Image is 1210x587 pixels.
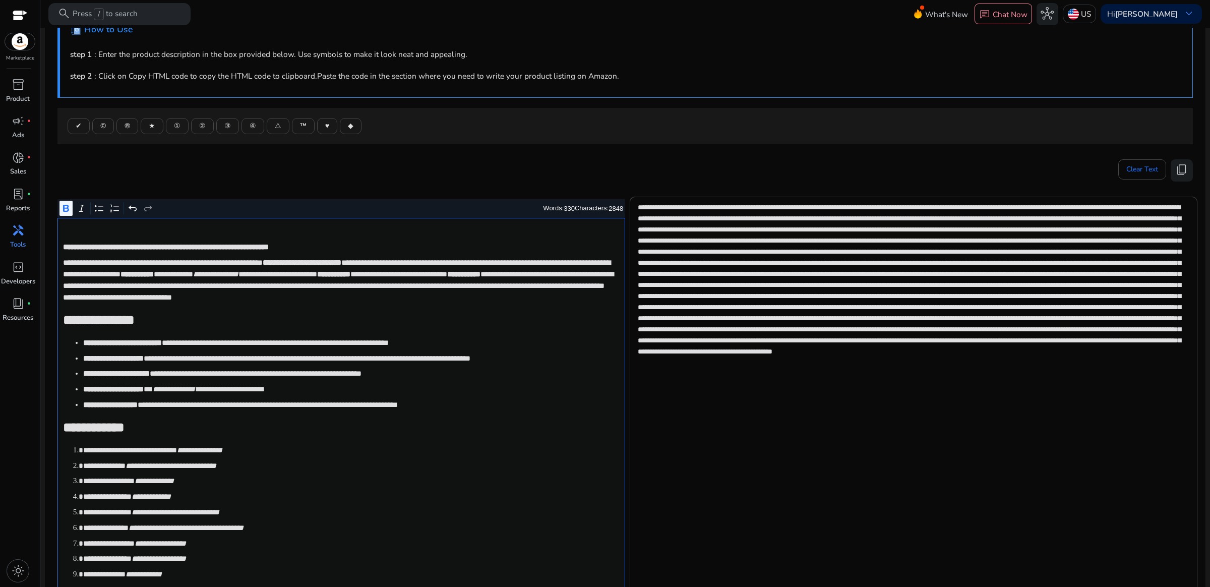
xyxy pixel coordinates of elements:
[1126,159,1158,180] span: Clear Text
[84,24,133,35] h4: How to Use
[1041,7,1054,20] span: hub
[94,8,103,20] span: /
[10,240,26,250] p: Tools
[241,118,264,134] button: ④
[199,121,206,131] span: ②
[100,121,106,131] span: ©
[73,8,138,20] p: Press to search
[174,121,180,131] span: ①
[1107,10,1178,18] p: Hi
[1171,159,1193,182] button: content_copy
[216,118,239,134] button: ③
[12,564,25,577] span: light_mode
[166,118,189,134] button: ①
[68,118,90,134] button: ✔
[76,121,82,131] span: ✔
[325,121,329,131] span: ♥
[292,118,315,134] button: ™
[12,297,25,310] span: book_4
[57,199,625,218] div: Editor toolbar
[27,302,31,306] span: fiber_manual_record
[27,119,31,124] span: fiber_manual_record
[27,192,31,197] span: fiber_manual_record
[348,121,353,131] span: ◆
[57,7,71,20] span: search
[275,121,281,131] span: ⚠
[925,6,968,23] span: What's New
[70,70,1182,82] p: : Click on Copy HTML code to copy the HTML code to clipboard.Paste the code in the section where ...
[224,121,231,131] span: ③
[250,121,256,131] span: ④
[3,313,33,323] p: Resources
[5,33,35,50] img: amazon.svg
[70,71,92,81] b: step 2
[92,118,114,134] button: ©
[1115,9,1178,19] b: [PERSON_NAME]
[317,118,337,134] button: ♥
[12,78,25,91] span: inventory_2
[27,155,31,160] span: fiber_manual_record
[979,9,990,20] span: chat
[340,118,361,134] button: ◆
[543,202,623,215] div: Words: Characters:
[1,277,35,287] p: Developers
[12,114,25,128] span: campaign
[1175,163,1188,177] span: content_copy
[300,121,307,131] span: ™
[12,151,25,164] span: donut_small
[6,204,30,214] p: Reports
[12,261,25,274] span: code_blocks
[12,131,24,141] p: Ads
[191,118,214,134] button: ②
[116,118,138,134] button: ®
[1118,159,1166,180] button: Clear Text
[70,49,92,60] b: step 1
[564,205,575,212] label: 330
[1068,9,1079,20] img: us.svg
[149,121,155,131] span: ★
[12,188,25,201] span: lab_profile
[125,121,130,131] span: ®
[1037,3,1059,25] button: hub
[6,54,34,62] p: Marketplace
[141,118,163,134] button: ★
[1081,5,1091,23] p: US
[70,48,1182,60] p: : Enter the product description in the box provided below. Use symbols to make it look neat and a...
[609,205,623,212] label: 2848
[6,94,30,104] p: Product
[975,4,1032,24] button: chatChat Now
[267,118,289,134] button: ⚠
[1182,7,1195,20] span: keyboard_arrow_down
[10,167,26,177] p: Sales
[993,9,1027,20] p: Chat Now
[12,224,25,237] span: handyman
